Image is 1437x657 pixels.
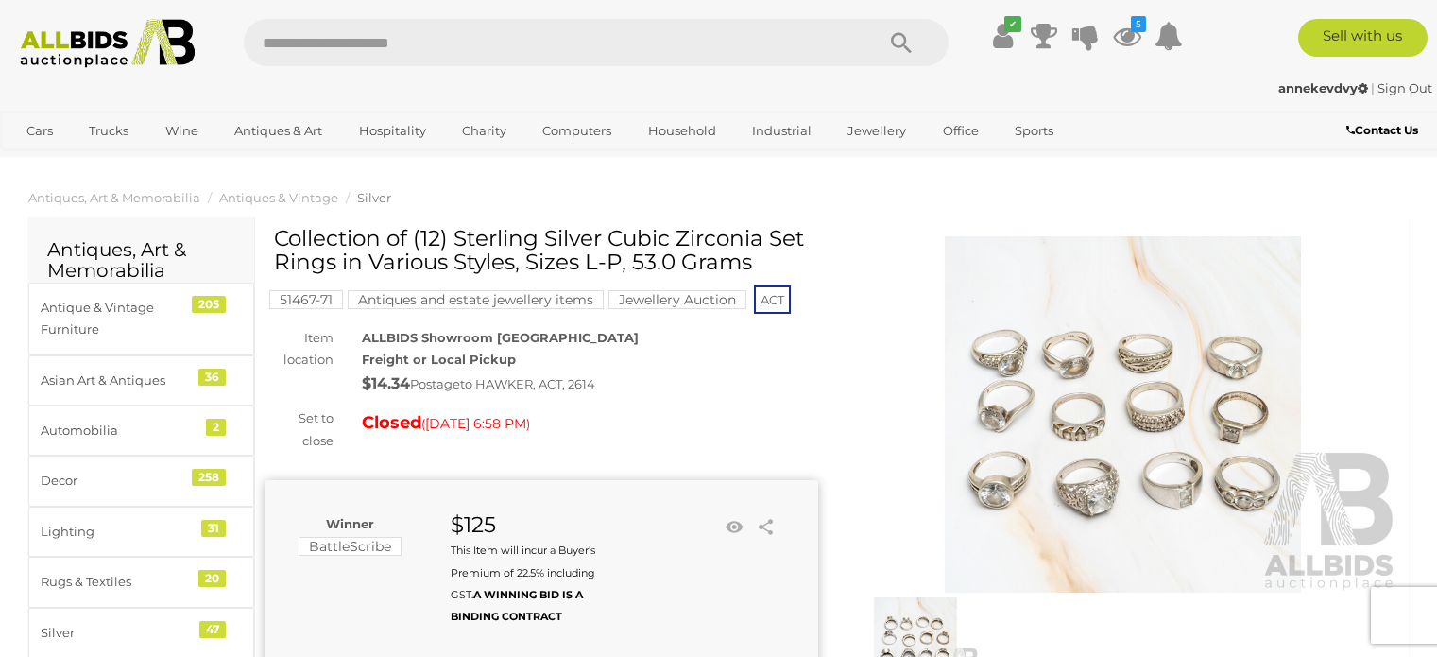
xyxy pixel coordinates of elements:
i: ✔ [1004,16,1021,32]
mark: BattleScribe [299,537,402,556]
div: 258 [192,469,226,486]
a: Asian Art & Antiques 36 [28,355,254,406]
strong: $125 [451,511,496,538]
a: Automobilia 2 [28,406,254,456]
a: Hospitality [347,115,438,147]
a: Decor 258 [28,456,254,506]
div: 205 [192,296,226,313]
mark: Jewellery Auction [608,290,746,309]
strong: Freight or Local Pickup [362,352,516,367]
small: This Item will incur a Buyer's Premium of 22.5% including GST. [451,544,595,623]
a: 51467-71 [269,292,343,307]
span: | [1371,80,1375,95]
a: Jewellery Auction [608,292,746,307]
a: Trucks [77,115,141,147]
img: Collection of (12) Sterling Silver Cubic Zirconia Set Rings in Various Styles, Sizes L-P, 53.0 Grams [847,236,1400,593]
div: Silver [41,622,197,644]
a: Rugs & Textiles 20 [28,557,254,607]
a: Industrial [740,115,824,147]
strong: annekevdvy [1278,80,1368,95]
span: [DATE] 6:58 PM [425,415,526,432]
button: Search [854,19,949,66]
a: Wine [153,115,211,147]
mark: Antiques and estate jewellery items [348,290,604,309]
div: 36 [198,369,226,386]
a: Sports [1002,115,1066,147]
div: Decor [41,470,197,492]
div: Item location [250,327,348,372]
div: Rugs & Textiles [41,571,197,593]
a: Cars [14,115,65,147]
div: Set to close [250,407,348,452]
a: Computers [530,115,624,147]
i: 5 [1131,16,1146,32]
a: Office [931,115,991,147]
a: 5 [1113,19,1141,53]
a: Household [636,115,728,147]
a: annekevdvy [1278,80,1371,95]
img: Allbids.com.au [10,19,205,68]
div: Lighting [41,521,197,543]
a: [GEOGRAPHIC_DATA] [14,147,173,178]
a: Lighting 31 [28,507,254,557]
div: 2 [206,419,226,436]
div: 47 [199,621,226,638]
span: ( ) [421,416,530,431]
h1: Collection of (12) Sterling Silver Cubic Zirconia Set Rings in Various Styles, Sizes L-P, 53.0 Grams [274,227,813,275]
a: Sell with us [1298,19,1428,57]
div: Asian Art & Antiques [41,370,197,391]
strong: ALLBIDS Showroom [GEOGRAPHIC_DATA] [362,330,639,345]
a: Contact Us [1346,120,1423,141]
h2: Antiques, Art & Memorabilia [47,239,235,281]
a: Antiques, Art & Memorabilia [28,190,200,205]
a: Silver [357,190,391,205]
strong: $14.34 [362,374,410,392]
mark: 51467-71 [269,290,343,309]
a: Sign Out [1377,80,1432,95]
span: ACT [754,285,791,314]
a: Antiques & Art [222,115,334,147]
a: Antiques & Vintage [219,190,338,205]
a: ✔ [988,19,1017,53]
div: Automobilia [41,420,197,441]
a: Antiques and estate jewellery items [348,292,604,307]
a: Antique & Vintage Furniture 205 [28,283,254,355]
div: Antique & Vintage Furniture [41,297,197,341]
div: 20 [198,570,226,587]
div: 31 [201,520,226,537]
strong: Closed [362,412,421,433]
b: A WINNING BID IS A BINDING CONTRACT [451,588,583,623]
span: to HAWKER, ACT, 2614 [460,376,595,391]
b: Winner [326,516,374,531]
a: Jewellery [835,115,918,147]
a: Charity [450,115,519,147]
div: Postage [362,371,818,398]
b: Contact Us [1346,123,1418,137]
li: Watch this item [720,513,748,542]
